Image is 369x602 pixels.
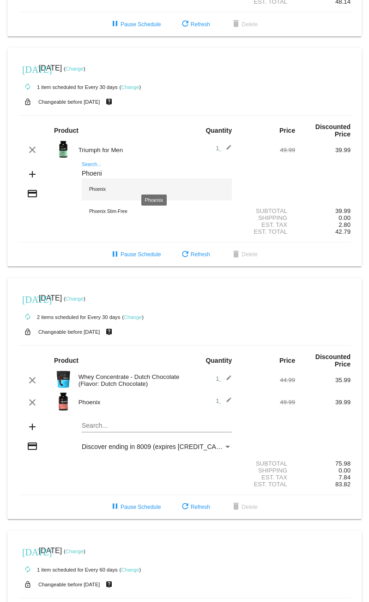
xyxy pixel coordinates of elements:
a: Change [124,314,142,320]
mat-icon: delete [230,249,242,260]
input: Search... [82,170,232,177]
strong: Product [54,127,79,134]
span: Refresh [180,251,210,258]
mat-icon: refresh [180,502,191,513]
span: Refresh [180,504,210,510]
small: 1 item scheduled for Every 60 days [18,567,118,572]
input: Search... [82,422,232,430]
mat-icon: refresh [180,249,191,260]
strong: Quantity [206,357,232,364]
mat-icon: clear [27,397,38,408]
small: Changeable before [DATE] [38,99,100,105]
button: Refresh [172,246,218,263]
strong: Quantity [206,127,232,134]
strong: Discounted Price [315,353,351,368]
mat-icon: delete [230,502,242,513]
a: Change [66,66,84,71]
strong: Discounted Price [315,123,351,138]
span: Delete [230,21,258,28]
a: Change [121,567,139,572]
mat-icon: live_help [103,326,115,338]
div: Shipping [240,467,295,474]
small: 1 item scheduled for Every 30 days [18,84,118,90]
div: 39.99 [295,399,351,406]
mat-icon: add [27,169,38,180]
mat-icon: clear [27,375,38,386]
span: Delete [230,251,258,258]
img: Image-1-Whey-Concentrate-Chocolate.png [54,370,73,389]
span: 1 [216,375,232,382]
mat-icon: autorenew [22,312,33,323]
mat-icon: clear [27,144,38,155]
div: 39.99 [295,147,351,153]
mat-icon: edit [221,144,232,155]
mat-icon: live_help [103,96,115,108]
mat-icon: [DATE] [22,546,33,557]
div: 44.99 [240,377,295,384]
button: Delete [223,16,265,33]
a: Change [121,84,139,90]
strong: Price [279,357,295,364]
small: ( ) [120,84,141,90]
mat-icon: [DATE] [22,63,33,74]
mat-icon: edit [221,375,232,386]
div: 49.99 [240,147,295,153]
button: Delete [223,499,265,515]
div: Est. Tax [240,474,295,481]
span: 0.00 [339,467,351,474]
div: Subtotal [240,207,295,214]
div: Est. Total [240,481,295,488]
div: 75.98 [295,460,351,467]
div: 49.99 [240,399,295,406]
div: 35.99 [295,377,351,384]
mat-icon: autorenew [22,564,33,575]
span: 7.84 [339,474,351,481]
mat-icon: live_help [103,578,115,590]
mat-icon: autorenew [22,82,33,93]
img: Image-1-Triumph_carousel-front-transp.png [54,140,73,159]
span: Delete [230,504,258,510]
button: Refresh [172,499,218,515]
div: Est. Total [240,228,295,235]
small: ( ) [122,314,144,320]
mat-icon: pause [109,502,121,513]
small: ( ) [64,296,85,301]
div: Phoenix [82,178,232,201]
div: 39.99 [295,207,351,214]
small: ( ) [64,66,85,71]
mat-icon: delete [230,19,242,30]
small: Changeable before [DATE] [38,329,100,335]
div: Triumph for Men [74,147,185,153]
span: 1 [216,397,232,404]
span: Refresh [180,21,210,28]
mat-icon: lock_open [22,326,33,338]
span: 42.79 [335,228,351,235]
span: 83.82 [335,481,351,488]
mat-icon: lock_open [22,96,33,108]
div: Phoenix [74,399,185,406]
div: Est. Tax [240,221,295,228]
mat-icon: credit_card [27,441,38,452]
button: Pause Schedule [102,499,168,515]
button: Pause Schedule [102,16,168,33]
small: ( ) [64,549,85,554]
span: Pause Schedule [109,504,161,510]
mat-icon: credit_card [27,188,38,199]
mat-icon: lock_open [22,578,33,590]
mat-select: Payment Method [82,443,232,450]
small: ( ) [120,567,141,572]
small: 2 items scheduled for Every 30 days [18,314,120,320]
div: Whey Concentrate - Dutch Chocolate (Flavor: Dutch Chocolate) [74,373,185,387]
mat-icon: add [27,421,38,432]
span: 1 [216,145,232,152]
div: Subtotal [240,460,295,467]
span: 0.00 [339,214,351,221]
strong: Product [54,357,79,364]
button: Pause Schedule [102,246,168,263]
span: Discover ending in 8009 (expires [CREDIT_CARD_DATA]) [82,443,249,450]
small: Changeable before [DATE] [38,582,100,587]
button: Delete [223,246,265,263]
span: 2.80 [339,221,351,228]
mat-icon: pause [109,19,121,30]
span: Pause Schedule [109,251,161,258]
